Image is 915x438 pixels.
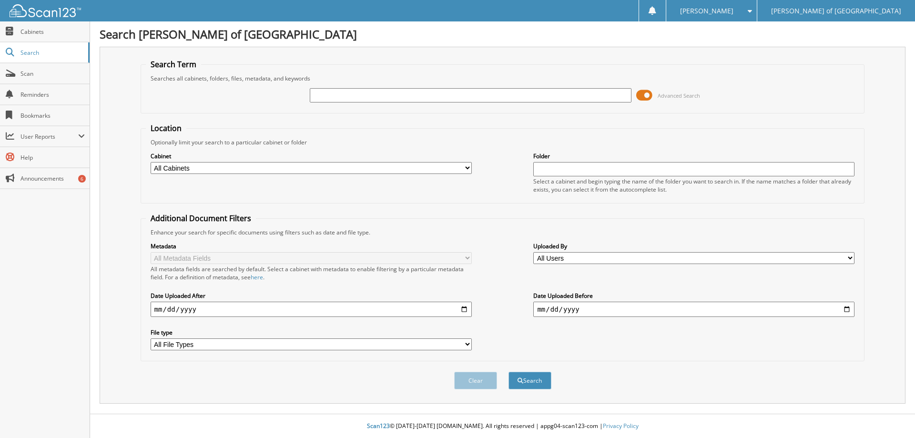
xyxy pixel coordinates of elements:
span: Cabinets [20,28,85,36]
legend: Location [146,123,186,133]
span: [PERSON_NAME] of [GEOGRAPHIC_DATA] [771,8,901,14]
span: Scan123 [367,422,390,430]
legend: Search Term [146,59,201,70]
input: start [151,302,472,317]
label: Metadata [151,242,472,250]
label: Cabinet [151,152,472,160]
div: All metadata fields are searched by default. Select a cabinet with metadata to enable filtering b... [151,265,472,281]
button: Search [508,372,551,389]
label: Date Uploaded After [151,292,472,300]
h1: Search [PERSON_NAME] of [GEOGRAPHIC_DATA] [100,26,905,42]
img: scan123-logo-white.svg [10,4,81,17]
span: User Reports [20,132,78,141]
div: © [DATE]-[DATE] [DOMAIN_NAME]. All rights reserved | appg04-scan123-com | [90,415,915,438]
span: Search [20,49,83,57]
label: File type [151,328,472,336]
a: Privacy Policy [603,422,639,430]
span: Advanced Search [658,92,700,99]
span: [PERSON_NAME] [680,8,733,14]
span: Announcements [20,174,85,183]
span: Bookmarks [20,112,85,120]
legend: Additional Document Filters [146,213,256,224]
a: here [251,273,263,281]
div: Enhance your search for specific documents using filters such as date and file type. [146,228,860,236]
div: Optionally limit your search to a particular cabinet or folder [146,138,860,146]
button: Clear [454,372,497,389]
div: 6 [78,175,86,183]
label: Date Uploaded Before [533,292,854,300]
div: Searches all cabinets, folders, files, metadata, and keywords [146,74,860,82]
label: Uploaded By [533,242,854,250]
input: end [533,302,854,317]
span: Scan [20,70,85,78]
div: Select a cabinet and begin typing the name of the folder you want to search in. If the name match... [533,177,854,194]
span: Help [20,153,85,162]
span: Reminders [20,91,85,99]
label: Folder [533,152,854,160]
